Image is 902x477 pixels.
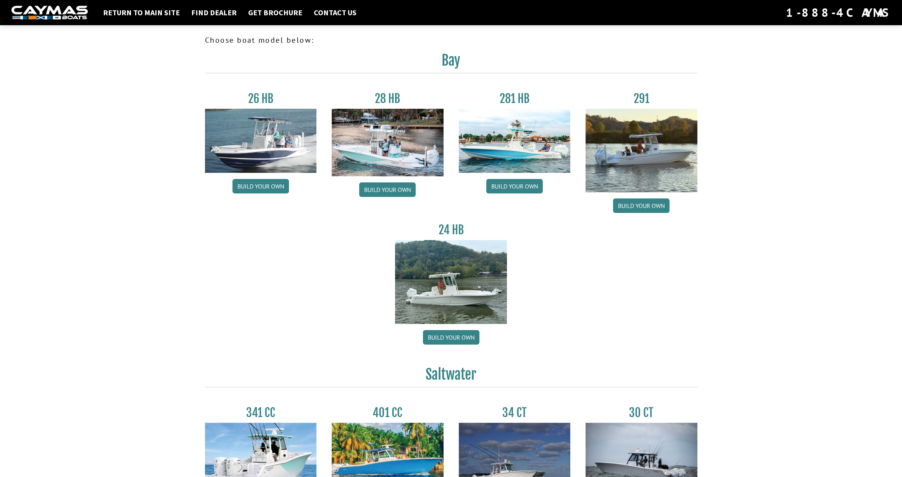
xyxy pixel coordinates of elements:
[244,8,306,18] a: Get Brochure
[586,109,697,192] img: 291_Thumbnail.jpg
[332,92,444,106] h3: 28 HB
[187,8,240,18] a: Find Dealer
[486,179,543,193] a: Build your own
[205,52,697,73] h2: Bay
[786,4,891,21] div: 1-888-4CAYMAS
[423,330,479,345] a: Build your own
[459,109,571,173] img: 28-hb-twin.jpg
[205,406,317,420] h3: 341 CC
[332,109,444,176] img: 28_hb_thumbnail_for_caymas_connect.jpg
[613,198,670,213] a: Build your own
[232,179,289,193] a: Build your own
[395,223,507,237] h3: 24 HB
[359,182,416,197] a: Build your own
[205,34,697,46] p: Choose boat model below:
[205,366,697,387] h2: Saltwater
[205,92,317,106] h3: 26 HB
[99,8,184,18] a: Return to main site
[459,92,571,106] h3: 281 HB
[459,406,571,420] h3: 34 CT
[310,8,360,18] a: Contact Us
[11,6,88,20] img: white-logo-c9c8dbefe5ff5ceceb0f0178aa75bf4bb51f6bca0971e226c86eb53dfe498488.png
[586,92,697,106] h3: 291
[332,406,444,420] h3: 401 CC
[205,109,317,173] img: 26_new_photo_resized.jpg
[395,240,507,324] img: 24_HB_thumbnail.jpg
[586,406,697,420] h3: 30 CT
